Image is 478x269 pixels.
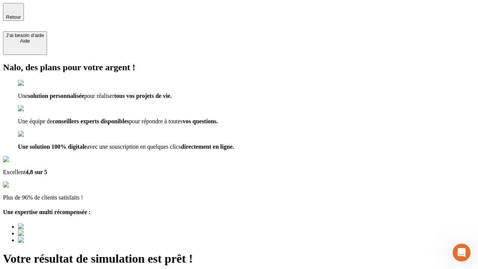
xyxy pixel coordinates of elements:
[3,182,40,188] img: reviews stars
[3,31,47,55] button: J’ai besoin d'aideAide
[18,118,52,124] span: Une équipe de
[18,131,50,137] img: checkmark
[3,3,24,21] button: Retour
[3,156,46,163] img: Google Review
[18,143,87,150] span: Une solution 100% digitale
[6,38,44,44] div: Aide
[18,237,87,244] img: Best savings advice award
[3,209,475,216] h4: Une expertise multi récompensée :
[3,62,475,72] h2: Nalo, des plans pour votre argent !
[84,93,114,99] span: pour réaliser
[453,244,471,262] iframe: Intercom live chat
[18,105,50,112] img: checkmark
[181,143,234,150] span: directement en ligne.
[6,33,44,38] div: J’ai besoin d'aide
[3,169,25,175] span: Excellent
[114,93,172,99] span: tous vos projets de vie.
[129,118,183,124] span: pour répondre à toutes
[87,143,181,150] span: avec une souscription en quelques clics
[3,194,475,201] p: Plus de 96% de clients satisfaits !
[18,93,28,99] span: Une
[28,93,84,99] span: solution personnalisée
[52,118,129,124] span: conseillers experts disponibles
[18,80,50,87] img: checkmark
[18,230,87,237] img: Best savings advice award
[18,223,87,230] img: Best savings advice award
[6,14,21,20] span: Retour
[183,118,218,124] span: vos questions.
[25,169,47,175] span: 4,8 sur 5
[3,252,475,266] h1: Votre résultat de simulation est prêt !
